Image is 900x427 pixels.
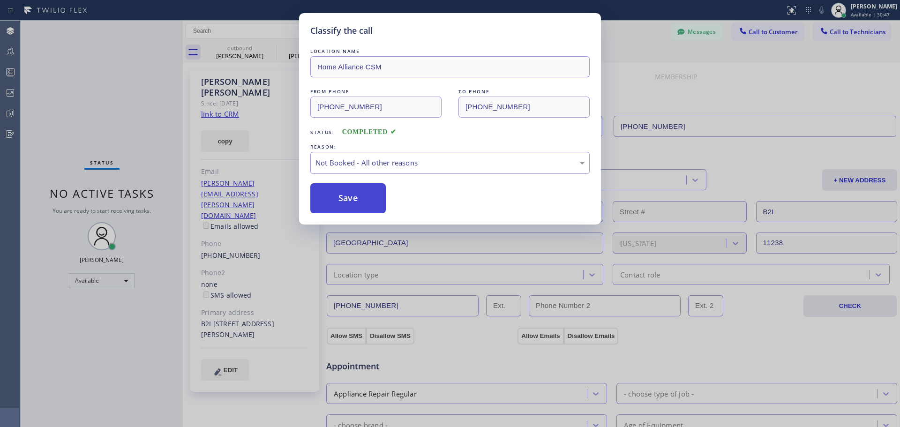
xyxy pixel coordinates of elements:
[310,129,335,135] span: Status:
[310,46,590,56] div: LOCATION NAME
[310,142,590,152] div: REASON:
[458,87,590,97] div: TO PHONE
[310,24,373,37] h5: Classify the call
[458,97,590,118] input: To phone
[315,157,585,168] div: Not Booked - All other reasons
[310,87,442,97] div: FROM PHONE
[342,128,397,135] span: COMPLETED
[310,97,442,118] input: From phone
[310,183,386,213] button: Save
